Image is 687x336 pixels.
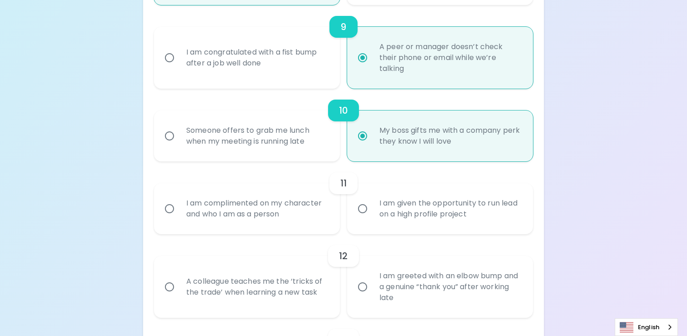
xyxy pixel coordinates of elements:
[179,36,335,80] div: I am congratulated with a fist bump after a job well done
[340,176,347,191] h6: 11
[372,260,528,314] div: I am greeted with an elbow bump and a genuine “thank you” after working late
[615,318,678,336] div: Language
[339,249,348,263] h6: 12
[615,319,677,336] a: English
[372,30,528,85] div: A peer or manager doesn’t check their phone or email while we’re talking
[154,161,533,234] div: choice-group-check
[615,318,678,336] aside: Language selected: English
[154,234,533,318] div: choice-group-check
[179,187,335,231] div: I am complimented on my character and who I am as a person
[154,5,533,89] div: choice-group-check
[340,20,346,34] h6: 9
[372,187,528,231] div: I am given the opportunity to run lead on a high profile project
[179,265,335,309] div: A colleague teaches me the ‘tricks of the trade’ when learning a new task
[339,103,348,118] h6: 10
[154,89,533,161] div: choice-group-check
[372,114,528,158] div: My boss gifts me with a company perk they know I will love
[179,114,335,158] div: Someone offers to grab me lunch when my meeting is running late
